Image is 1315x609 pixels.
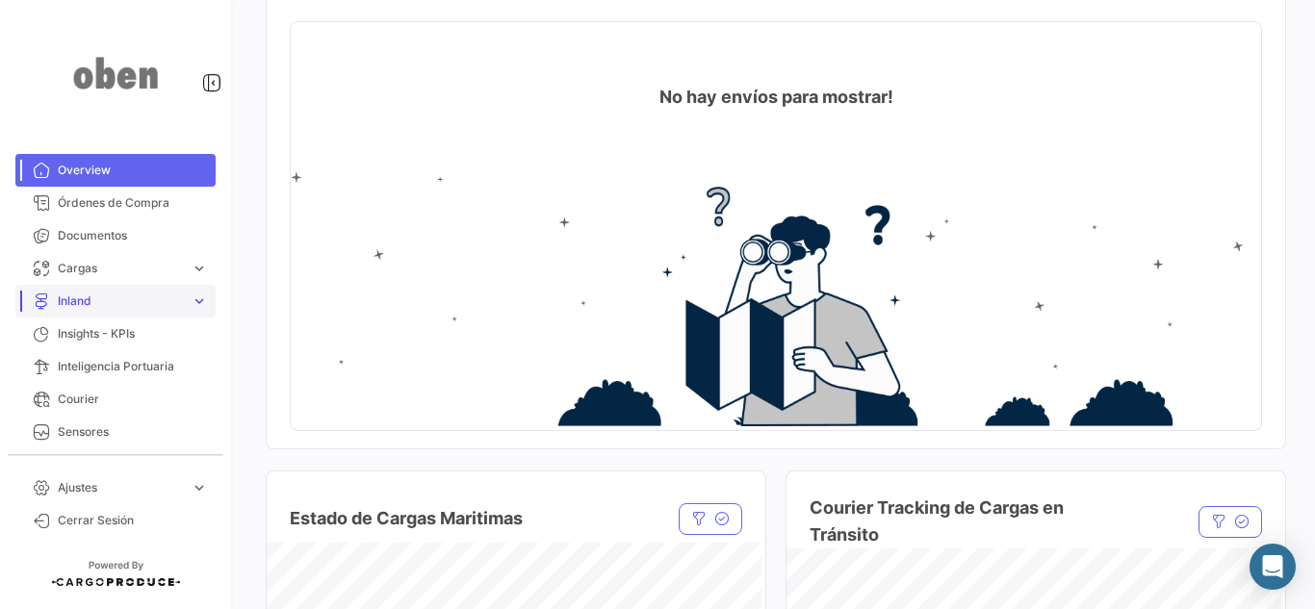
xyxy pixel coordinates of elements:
span: Cerrar Sesión [58,512,208,529]
div: Abrir Intercom Messenger [1250,544,1296,590]
span: Overview [58,162,208,179]
span: expand_more [191,292,208,310]
a: Órdenes de Compra [15,187,216,219]
span: Inteligencia Portuaria [58,358,208,375]
img: no-info.png [291,172,1261,426]
span: Documentos [58,227,208,244]
h4: Estado de Cargas Maritimas [290,505,523,532]
span: expand_more [191,479,208,496]
a: Sensores [15,416,216,448]
span: Insights - KPIs [58,325,208,343]
a: Inteligencia Portuaria [15,350,216,383]
span: Inland [58,292,183,310]
a: Documentos [15,219,216,252]
a: Courier [15,383,216,416]
h4: No hay envíos para mostrar! [659,84,893,111]
span: Órdenes de Compra [58,194,208,212]
a: Insights - KPIs [15,317,216,350]
img: oben-logo.png [67,23,164,123]
span: Ajustes [58,479,183,496]
span: Courier [58,391,208,408]
a: Overview [15,154,216,187]
span: Sensores [58,423,208,441]
span: expand_more [191,260,208,277]
span: Cargas [58,260,183,277]
h4: Courier Tracking de Cargas en Tránsito [810,495,1126,548]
